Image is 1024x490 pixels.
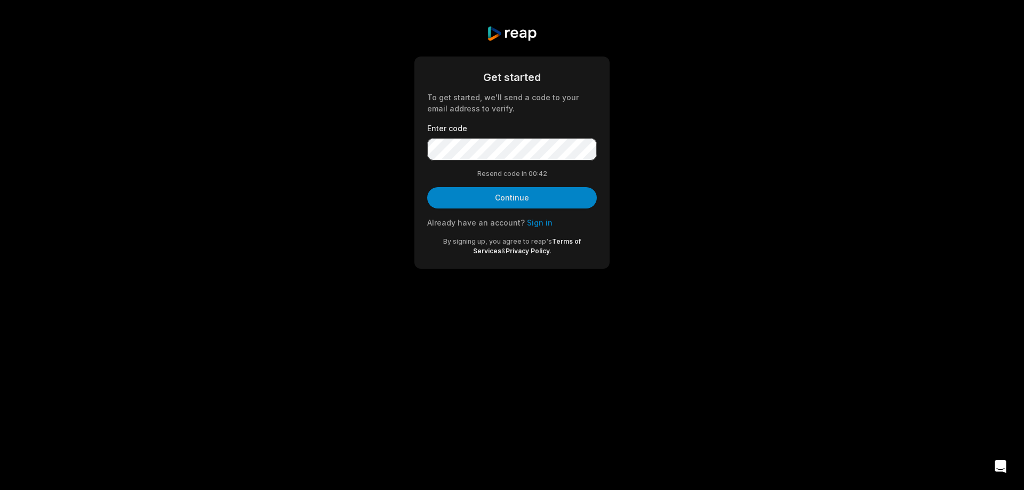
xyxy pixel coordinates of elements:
[988,454,1013,479] div: Open Intercom Messenger
[427,123,597,134] label: Enter code
[506,247,550,255] a: Privacy Policy
[527,218,553,227] a: Sign in
[486,26,537,42] img: reap
[539,169,547,179] span: 42
[427,92,597,114] div: To get started, we'll send a code to your email address to verify.
[443,237,552,245] span: By signing up, you agree to reap's
[427,218,525,227] span: Already have an account?
[550,247,551,255] span: .
[427,187,597,208] button: Continue
[501,247,506,255] span: &
[473,237,581,255] a: Terms of Services
[427,69,597,85] div: Get started
[427,169,597,179] div: Resend code in 00:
